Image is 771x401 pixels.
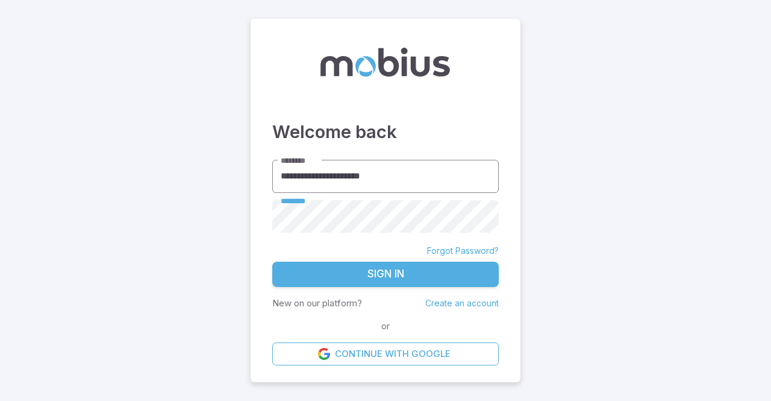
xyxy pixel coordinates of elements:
a: Create an account [425,298,499,308]
p: New on our platform? [272,297,362,310]
span: or [378,320,393,333]
button: Sign In [272,262,499,287]
h3: Welcome back [272,119,499,145]
a: Continue with Google [272,343,499,365]
a: Forgot Password? [427,245,499,257]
